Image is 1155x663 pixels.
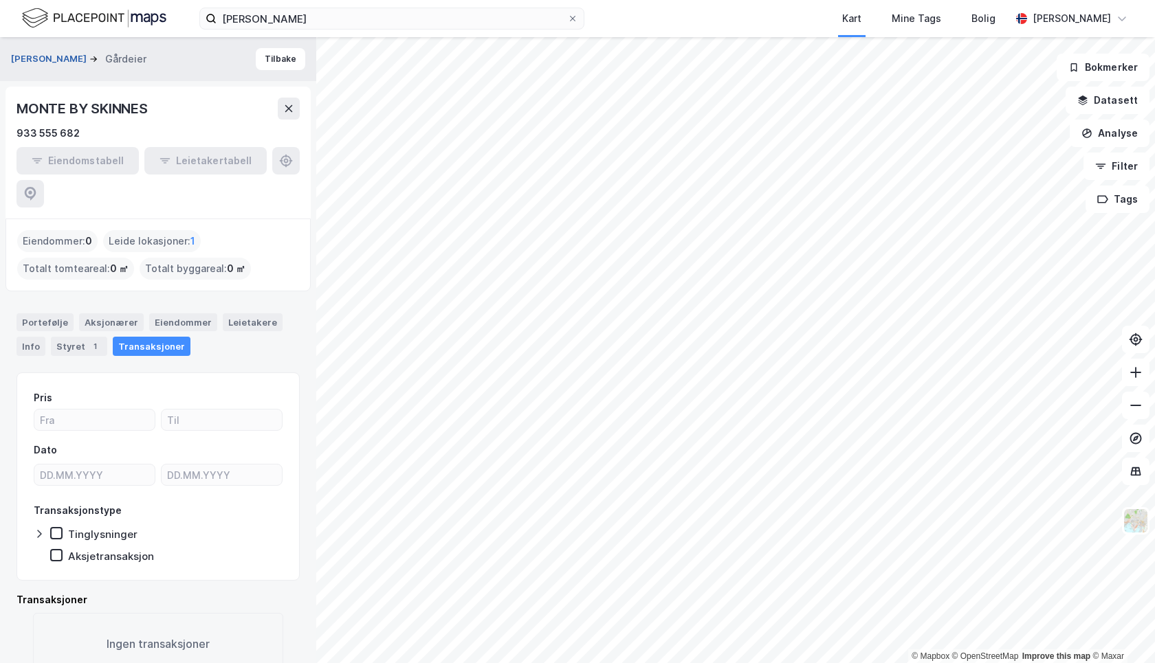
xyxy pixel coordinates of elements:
div: Pris [34,390,52,406]
div: Gårdeier [105,51,146,67]
div: Aksjetransaksjon [68,550,154,563]
div: Eiendommer [149,313,217,331]
span: 0 ㎡ [227,260,245,277]
img: logo.f888ab2527a4732fd821a326f86c7f29.svg [22,6,166,30]
input: Til [162,409,282,430]
button: Analyse [1070,120,1149,147]
div: [PERSON_NAME] [1033,10,1111,27]
div: Mine Tags [892,10,941,27]
input: Fra [34,409,155,430]
div: Tinglysninger [68,528,137,541]
button: Tilbake [256,48,305,70]
div: Bolig [971,10,995,27]
input: DD.MM.YYYY [162,464,282,485]
input: DD.MM.YYYY [34,464,155,485]
div: Leietakere [223,313,283,331]
div: Eiendommer : [17,230,98,252]
div: 933 555 682 [16,125,80,142]
div: Leide lokasjoner : [103,230,201,252]
button: Filter [1083,153,1149,180]
div: Dato [34,442,57,458]
button: Datasett [1066,87,1149,114]
div: Totalt tomteareal : [17,258,134,280]
div: Totalt byggareal : [140,258,251,280]
div: Kart [842,10,861,27]
button: Tags [1086,186,1149,213]
div: Portefølje [16,313,74,331]
a: Mapbox [912,651,949,661]
button: Bokmerker [1057,54,1149,81]
div: Kontrollprogram for chat [1086,597,1155,663]
span: 1 [190,233,195,249]
div: Transaksjoner [113,337,190,356]
button: [PERSON_NAME] [11,52,89,66]
div: MONTE BY SKINNES [16,98,151,120]
span: 0 [85,233,92,249]
div: Transaksjoner [16,592,300,608]
a: Improve this map [1022,651,1090,661]
div: Transaksjonstype [34,502,122,519]
div: Styret [51,337,107,356]
div: Aksjonærer [79,313,144,331]
div: Info [16,337,45,356]
img: Z [1123,508,1149,534]
span: 0 ㎡ [110,260,129,277]
iframe: Chat Widget [1086,597,1155,663]
a: OpenStreetMap [952,651,1019,661]
div: 1 [88,339,102,353]
input: Søk på adresse, matrikkel, gårdeiere, leietakere eller personer [217,8,567,29]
